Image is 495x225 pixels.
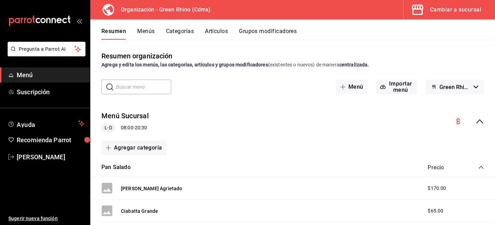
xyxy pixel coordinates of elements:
[205,28,228,40] button: Artículos
[478,164,484,170] button: collapse-category-row
[426,80,484,94] button: Green Rhino - Borrador
[8,42,85,56] button: Pregunta a Parrot AI
[239,28,297,40] button: Grupos modificadores
[101,62,268,67] strong: Agrega y edita los menús, las categorías, artículos y grupos modificadores
[76,18,82,24] button: open_drawer_menu
[19,46,75,53] span: Pregunta a Parrot AI
[101,51,173,61] div: Resumen organización
[90,105,495,138] div: collapse-menu-row
[101,163,131,171] button: Pan Salado
[8,215,84,222] span: Sugerir nueva función
[101,28,495,40] div: navigation tabs
[17,119,75,128] span: Ayuda
[376,80,417,94] button: Importar menú
[336,80,368,94] button: Menú
[17,152,84,162] span: [PERSON_NAME]
[17,70,84,80] span: Menú
[116,80,171,94] input: Buscar menú
[428,207,443,215] span: $65.00
[17,87,84,97] span: Suscripción
[430,5,481,15] div: Cambiar a sucursal
[101,124,149,132] div: 08:00 - 20:30
[101,61,484,69] div: (existentes o nuevos) de manera
[166,28,194,40] button: Categorías
[115,6,211,14] h3: Organización - Green Rhino (Cdmx)
[101,140,166,155] button: Agregar categoría
[102,124,115,131] span: L-D
[121,208,158,215] button: Ciabatta Grande
[5,50,85,58] a: Pregunta a Parrot AI
[421,164,465,171] div: Precio
[17,135,84,145] span: Recomienda Parrot
[101,28,126,40] button: Resumen
[101,111,149,121] button: Menú Sucursal
[121,185,182,192] button: [PERSON_NAME] Agrietado
[137,28,155,40] button: Menús
[339,62,369,67] strong: centralizada.
[428,185,446,192] span: $170.00
[439,84,471,90] span: Green Rhino - Borrador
